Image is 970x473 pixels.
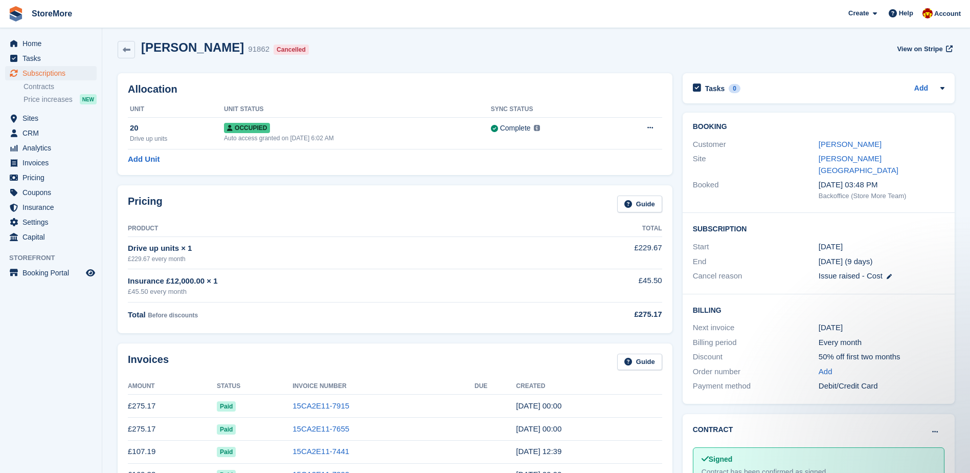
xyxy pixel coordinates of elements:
[693,256,819,268] div: End
[934,9,961,19] span: Account
[292,424,349,433] a: 15CA2E11-7655
[217,401,236,412] span: Paid
[702,454,936,465] div: Signed
[705,84,725,93] h2: Tasks
[217,424,236,435] span: Paid
[536,221,662,237] th: Total
[693,153,819,176] div: Site
[819,140,882,148] a: [PERSON_NAME]
[130,134,224,143] div: Drive up units
[617,354,662,371] a: Guide
[536,309,662,320] div: £275.17
[22,170,84,185] span: Pricing
[693,179,819,201] div: Booked
[5,200,97,214] a: menu
[128,254,536,264] div: £229.67 every month
[819,154,898,175] a: [PERSON_NAME][GEOGRAPHIC_DATA]
[617,196,662,212] a: Guide
[534,125,540,131] img: icon-info-grey-7440780725fd019a000dd9b08b2336e03edf1995a4989e88bcd33f0948082b44.svg
[22,51,84,66] span: Tasks
[22,111,84,125] span: Sites
[693,139,819,150] div: Customer
[148,312,198,319] span: Before discounts
[729,84,740,93] div: 0
[693,241,819,253] div: Start
[217,447,236,457] span: Paid
[22,215,84,229] span: Settings
[897,44,942,54] span: View on Stripe
[141,40,244,54] h2: [PERSON_NAME]
[536,269,662,303] td: £45.50
[22,266,84,280] span: Booking Portal
[693,424,733,435] h2: Contract
[22,200,84,214] span: Insurance
[22,185,84,200] span: Coupons
[819,366,832,378] a: Add
[24,95,73,104] span: Price increases
[5,156,97,170] a: menu
[292,447,349,456] a: 15CA2E11-7441
[128,275,536,287] div: Insurance £12,000.00 × 1
[128,354,169,371] h2: Invoices
[819,257,873,266] span: [DATE] (9 days)
[5,36,97,51] a: menu
[8,6,24,21] img: stora-icon-8386f47178a22dfd0bd8f6a31ec36ba5ce8667c1dd55bd0f319d3a0aa187defe.svg
[848,8,869,18] span: Create
[128,378,217,395] th: Amount
[5,170,97,185] a: menu
[248,44,269,55] div: 91862
[516,447,561,456] time: 2025-07-05 11:39:40 UTC
[491,101,610,118] th: Sync Status
[693,223,944,233] h2: Subscription
[5,66,97,80] a: menu
[22,230,84,244] span: Capital
[224,101,491,118] th: Unit Status
[128,418,217,441] td: £275.17
[9,253,102,263] span: Storefront
[128,310,146,319] span: Total
[475,378,516,395] th: Due
[22,66,84,80] span: Subscriptions
[516,378,662,395] th: Created
[5,126,97,140] a: menu
[22,156,84,170] span: Invoices
[292,401,349,410] a: 15CA2E11-7915
[274,45,309,55] div: Cancelled
[224,134,491,143] div: Auto access granted on [DATE] 6:02 AM
[5,141,97,155] a: menu
[536,236,662,269] td: £229.67
[819,191,944,201] div: Backoffice (Store More Team)
[224,123,270,133] span: Occupied
[5,185,97,200] a: menu
[22,126,84,140] span: CRM
[914,83,928,95] a: Add
[5,266,97,280] a: menu
[130,122,224,134] div: 20
[693,351,819,363] div: Discount
[128,196,163,212] h2: Pricing
[819,322,944,334] div: [DATE]
[516,424,561,433] time: 2025-07-30 23:00:08 UTC
[819,271,883,280] span: Issue raised - Cost
[84,267,97,279] a: Preview store
[819,241,843,253] time: 2025-06-30 23:00:00 UTC
[22,141,84,155] span: Analytics
[693,270,819,282] div: Cancel reason
[693,322,819,334] div: Next invoice
[217,378,292,395] th: Status
[516,401,561,410] time: 2025-08-30 23:00:58 UTC
[24,94,97,105] a: Price increases NEW
[819,380,944,392] div: Debit/Credit Card
[693,366,819,378] div: Order number
[128,395,217,418] td: £275.17
[128,101,224,118] th: Unit
[28,5,76,22] a: StoreMore
[899,8,913,18] span: Help
[128,287,536,297] div: £45.50 every month
[922,8,933,18] img: Store More Team
[80,94,97,104] div: NEW
[819,351,944,363] div: 50% off first two months
[128,243,536,254] div: Drive up units × 1
[693,380,819,392] div: Payment method
[5,230,97,244] a: menu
